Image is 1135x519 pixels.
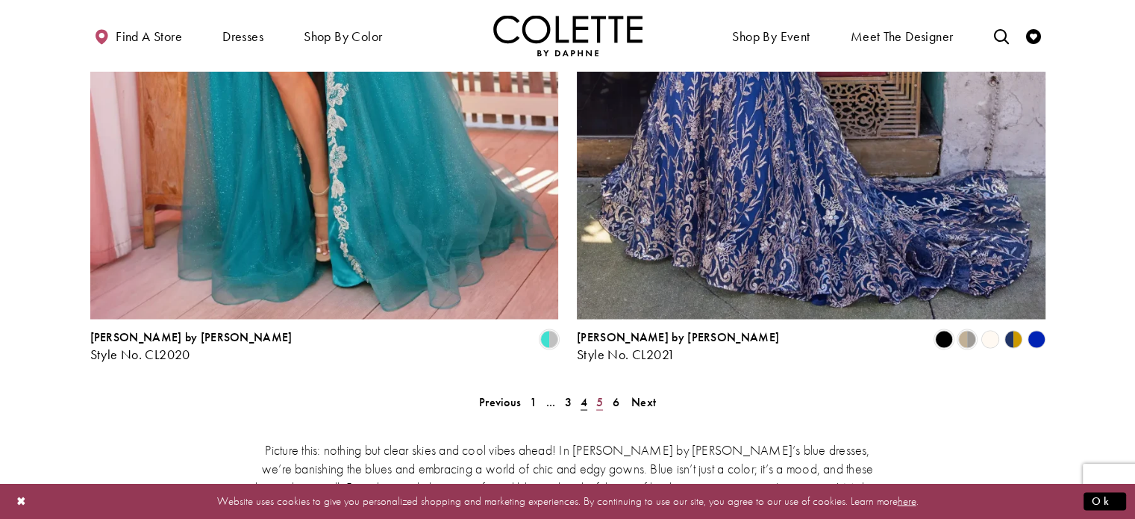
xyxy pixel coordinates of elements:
i: Turquoise/Silver [540,330,558,348]
a: Toggle search [989,15,1012,56]
span: Next [631,394,656,409]
i: Gold/Pewter [958,330,976,348]
p: Picture this: nothing but clear skies and cool vibes ahead! In [PERSON_NAME] by [PERSON_NAME]’s b... [251,440,885,515]
a: Prev Page [475,391,525,412]
span: Shop By Event [728,15,813,56]
span: 6 [612,394,619,409]
span: Shop by color [300,15,386,56]
span: [PERSON_NAME] by [PERSON_NAME] [90,329,293,344]
span: ... [546,394,556,409]
div: Colette by Daphne Style No. CL2020 [90,330,293,361]
i: Royal Blue [1028,330,1045,348]
a: 5 [592,391,607,412]
i: Navy/Gold [1004,330,1022,348]
a: Check Wishlist [1022,15,1045,56]
span: [PERSON_NAME] by [PERSON_NAME] [577,329,779,344]
a: here [898,494,916,509]
a: ... [542,391,560,412]
span: Current page [576,391,592,412]
a: 1 [525,391,541,412]
i: Black [935,330,953,348]
button: Submit Dialog [1084,492,1126,511]
p: Website uses cookies to give you personalized shopping and marketing experiences. By continuing t... [107,491,1028,512]
span: 5 [596,394,603,409]
span: Find a store [116,29,182,44]
a: Meet the designer [847,15,957,56]
span: Style No. CL2021 [577,345,675,362]
span: Previous [479,394,521,409]
button: Close Dialog [9,488,34,515]
span: 1 [530,394,537,409]
span: 4 [581,394,587,409]
img: Colette by Daphne [493,15,642,56]
span: 3 [564,394,571,409]
span: Dresses [222,29,263,44]
span: Shop By Event [732,29,810,44]
a: Find a store [90,15,186,56]
span: Shop by color [304,29,382,44]
a: Visit Home Page [493,15,642,56]
a: 6 [607,391,623,412]
span: Dresses [219,15,267,56]
a: 3 [560,391,575,412]
i: Diamond White [981,330,999,348]
a: Next Page [627,391,660,412]
span: Style No. CL2020 [90,345,190,362]
div: Colette by Daphne Style No. CL2021 [577,330,779,361]
span: Meet the designer [851,29,954,44]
